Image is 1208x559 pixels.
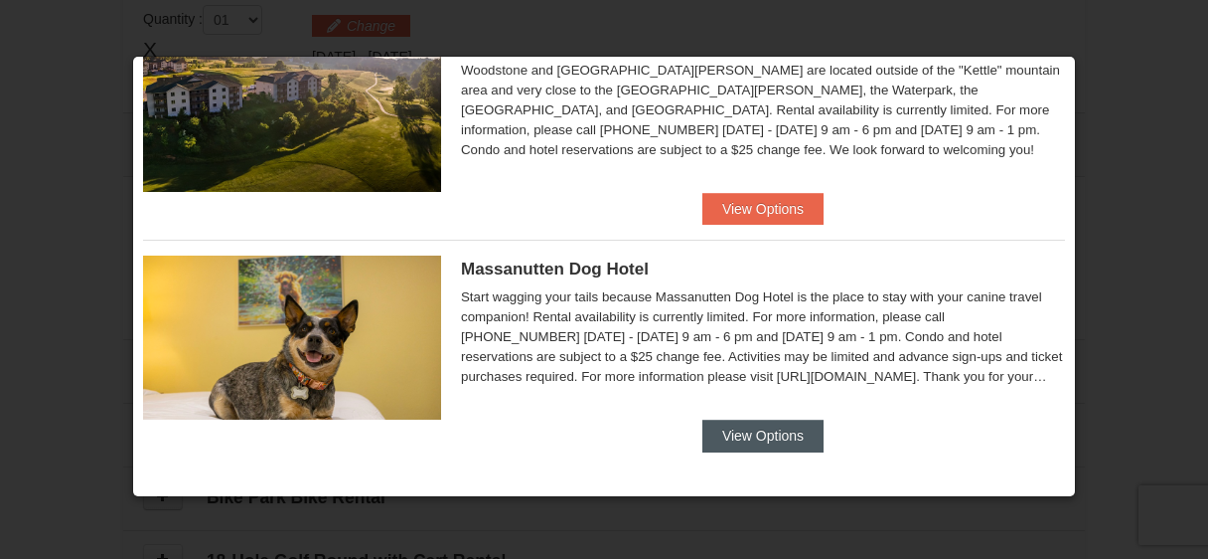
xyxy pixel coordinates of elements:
button: View Options [702,420,824,452]
img: 27428181-5-81c892a3.jpg [143,256,441,419]
img: 19219041-4-ec11c166.jpg [143,29,441,192]
div: Start wagging your tails because Massanutten Dog Hotel is the place to stay with your canine trav... [461,287,1065,387]
button: View Options [702,193,824,225]
span: Massanutten Dog Hotel [461,260,649,279]
div: Woodstone and [GEOGRAPHIC_DATA][PERSON_NAME] are located outside of the "Kettle" mountain area an... [461,61,1065,160]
